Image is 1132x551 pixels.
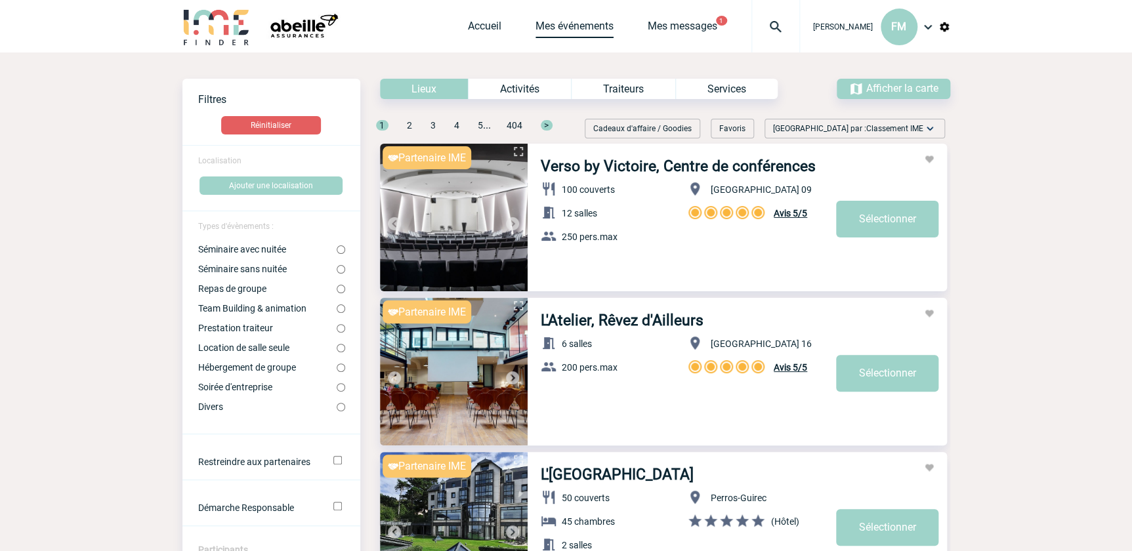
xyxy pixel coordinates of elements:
label: Démarche Responsable [198,502,316,513]
span: 1 [376,120,388,131]
span: > [541,120,553,131]
a: Réinitialiser [182,116,360,134]
div: Partenaire IME [383,146,471,169]
span: 100 couverts [562,184,615,195]
label: Prestation traiteur [198,323,337,333]
span: Localisation [198,156,241,165]
span: FM [891,20,906,33]
span: 2 salles [562,540,592,550]
div: Filtrer selon vos favoris [705,119,759,138]
input: Ne filtrer que sur les établissements ayant un partenariat avec IME [333,456,342,464]
img: baseline_hotel_white_24dp-b.png [541,513,556,529]
div: Traiteurs [571,79,675,99]
img: partnaire IME [388,309,398,316]
label: Ne filtrer que sur les établissements ayant un partenariat avec IME [198,457,316,467]
a: Sélectionner [836,509,938,546]
img: Ajouter aux favoris [924,154,934,165]
a: Verso by Victoire, Centre de conférences [541,157,816,175]
a: Sélectionner [836,201,938,237]
button: 1 [716,16,727,26]
span: [GEOGRAPHIC_DATA] 09 [711,184,812,195]
label: Soirée d'entreprise [198,382,337,392]
span: (Hôtel) [771,516,799,527]
div: ... [360,119,553,144]
img: IME-Finder [182,8,251,45]
div: Activités [468,79,571,99]
span: 404 [507,120,522,131]
img: baseline_group_white_24dp-b.png [541,228,556,244]
span: Classement IME [866,124,923,133]
div: Lieux [380,79,468,99]
span: 4 [454,120,459,131]
img: baseline_meeting_room_white_24dp-b.png [541,335,556,351]
span: [GEOGRAPHIC_DATA] 16 [711,338,812,349]
img: baseline_restaurant_white_24dp-b.png [541,181,556,197]
span: 250 pers.max [562,232,618,242]
span: 3 [430,120,436,131]
label: Séminaire sans nuitée [198,264,337,274]
img: Ajouter aux favoris [924,308,934,319]
a: Accueil [468,20,501,38]
span: Avis 5/5 [774,208,807,218]
div: Partenaire IME [383,455,471,478]
p: Filtres [198,93,360,106]
label: Hébergement de groupe [198,362,337,373]
img: baseline_restaurant_white_24dp-b.png [541,489,556,505]
span: 200 pers.max [562,362,618,373]
span: Avis 5/5 [774,362,807,373]
img: Ajouter aux favoris [924,462,934,473]
span: 5 [478,120,483,131]
label: Séminaire avec nuitée [198,244,337,255]
div: Favoris [711,119,754,138]
a: Mes événements [535,20,614,38]
label: Location de salle seule [198,342,337,353]
img: baseline_group_white_24dp-b.png [541,359,556,375]
span: 45 chambres [562,516,615,527]
span: 2 [407,120,412,131]
span: Types d'évènements : [198,222,274,231]
a: L'Atelier, Rêvez d'Ailleurs [541,312,703,329]
label: Divers [198,401,337,412]
span: 12 salles [562,208,597,218]
img: baseline_location_on_white_24dp-b.png [687,335,703,351]
button: Réinitialiser [221,116,321,134]
div: Services [675,79,778,99]
img: 1.jpg [380,298,528,445]
img: baseline_expand_more_white_24dp-b.png [923,122,936,135]
span: Afficher la carte [866,82,938,94]
span: Perros-Guirec [711,493,766,503]
input: Démarche Responsable [333,502,342,510]
img: baseline_location_on_white_24dp-b.png [687,181,703,197]
label: Team Building & animation [198,303,337,314]
img: partnaire IME [388,155,398,161]
img: baseline_meeting_room_white_24dp-b.png [541,205,556,220]
button: Ajouter une localisation [199,176,343,195]
span: 6 salles [562,338,592,349]
img: 1.jpg [380,144,528,291]
div: Filtrer sur Cadeaux d'affaire / Goodies [579,119,705,138]
label: Repas de groupe [198,283,337,294]
a: Sélectionner [836,355,938,392]
span: [PERSON_NAME] [813,22,873,31]
img: partnaire IME [388,463,398,470]
span: [GEOGRAPHIC_DATA] par : [773,122,923,135]
img: baseline_location_on_white_24dp-b.png [687,489,703,505]
div: Partenaire IME [383,300,471,323]
a: L'[GEOGRAPHIC_DATA] [541,466,694,483]
a: Mes messages [648,20,717,38]
span: 50 couverts [562,493,610,503]
div: Cadeaux d'affaire / Goodies [585,119,700,138]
